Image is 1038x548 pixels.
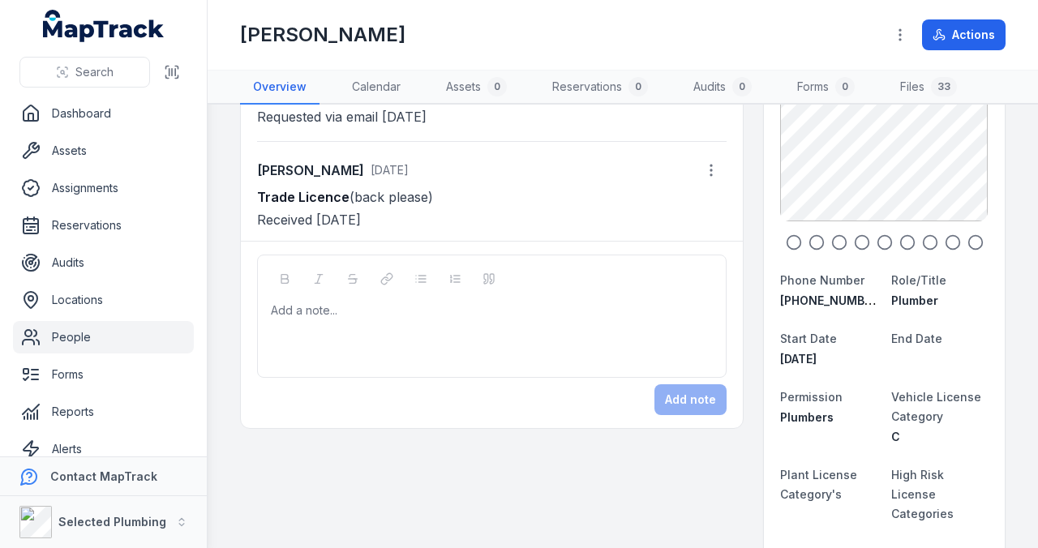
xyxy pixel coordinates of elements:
span: Plant License Category's [780,468,857,501]
div: 33 [931,77,957,96]
button: Actions [922,19,1006,50]
a: Assets [13,135,194,167]
div: 0 [732,77,752,96]
a: Locations [13,284,194,316]
span: Plumber [891,293,938,307]
a: Reservations [13,209,194,242]
a: Reports [13,396,194,428]
a: Dashboard [13,97,194,130]
a: Assignments [13,172,194,204]
span: Start Date [780,332,837,345]
span: C [891,430,900,443]
p: (back please) Requested via email [DATE] [257,83,727,128]
a: MapTrack [43,10,165,42]
a: People [13,321,194,353]
strong: [PERSON_NAME] [257,161,364,180]
span: High Risk License Categories [891,468,954,520]
span: End Date [891,332,942,345]
strong: Selected Plumbing [58,515,166,529]
a: Forms0 [784,71,868,105]
p: (back please) Received [DATE] [257,186,727,231]
time: 9/1/2025, 10:21:57 AM [371,163,409,177]
span: Vehicle License Category [891,390,981,423]
span: [DATE] [371,163,409,177]
a: Assets0 [433,71,520,105]
a: Audits [13,246,194,279]
a: Forms [13,358,194,391]
span: [DATE] [780,352,817,366]
a: Audits0 [680,71,765,105]
a: Overview [240,71,320,105]
span: Phone Number [780,273,864,287]
span: Role/Title [891,273,946,287]
strong: Contact MapTrack [50,469,157,483]
button: Search [19,57,150,88]
span: Plumbers [780,410,834,424]
a: Reservations0 [539,71,661,105]
h1: [PERSON_NAME] [240,22,405,48]
span: Permission [780,390,843,404]
div: 0 [835,77,855,96]
a: Calendar [339,71,414,105]
span: Search [75,64,114,80]
a: Alerts [13,433,194,465]
div: 0 [487,77,507,96]
strong: Trade Licence [257,189,350,205]
a: Files33 [887,71,970,105]
span: [PHONE_NUMBER] [780,293,882,307]
div: 0 [628,77,648,96]
time: 2/13/2023, 12:00:00 AM [780,352,817,366]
